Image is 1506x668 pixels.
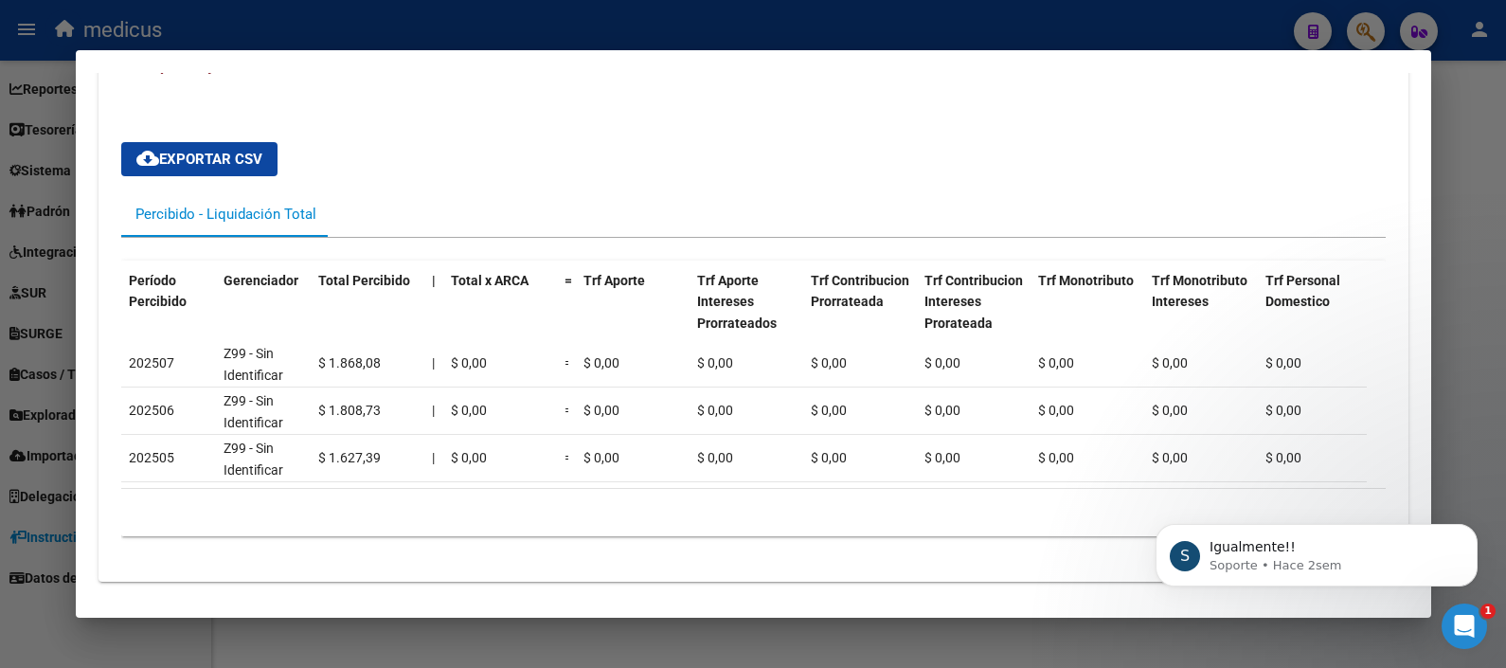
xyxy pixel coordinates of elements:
[224,441,283,478] span: Z99 - Sin Identificar
[583,450,619,465] span: $ 0,00
[1265,450,1301,465] span: $ 0,00
[583,273,645,288] span: Trf Aporte
[917,261,1031,366] datatable-header-cell: Trf Contribucion Intereses Prorateada
[129,273,187,310] span: Período Percibido
[90,523,105,538] button: Adjuntar un archivo
[29,523,45,538] button: Selector de emoji
[129,355,174,370] span: 202507
[318,273,410,288] span: Total Percibido
[811,355,847,370] span: $ 0,00
[1152,403,1188,418] span: $ 0,00
[1442,604,1487,649] iframe: Intercom live chat
[15,458,311,517] div: Cualquier otra consulta quedo a disposición.
[1038,355,1074,370] span: $ 0,00
[318,355,381,370] span: $ 1.868,08
[451,450,487,465] span: $ 0,00
[331,8,367,44] button: Inicio
[318,450,381,465] span: $ 1.627,39
[1265,273,1340,310] span: Trf Personal Domestico
[451,355,487,370] span: $ 0,00
[576,261,690,366] datatable-header-cell: Trf Aporte
[99,97,1408,582] div: Aportes y Contribuciones del Afiliado: 20042702553
[216,261,311,366] datatable-header-cell: Gerenciador
[12,8,48,44] button: go back
[1480,604,1496,619] span: 1
[811,450,847,465] span: $ 0,00
[15,340,364,458] div: Ludmila dice…
[1127,484,1506,617] iframe: Intercom notifications mensaje
[924,355,960,370] span: $ 0,00
[565,273,572,288] span: =
[1265,403,1301,418] span: $ 0,00
[30,469,296,506] div: Cualquier otra consulta quedo a disposición.
[213,296,349,315] div: QUE ES ESE APORTE
[583,355,619,370] span: $ 0,00
[565,355,572,370] span: =
[1031,261,1144,366] datatable-header-cell: Trf Monotributo
[697,403,733,418] span: $ 0,00
[318,403,381,418] span: $ 1.808,73
[1038,450,1074,465] span: $ 0,00
[60,523,75,538] button: Selector de gif
[1038,273,1134,288] span: Trf Monotributo
[92,18,115,32] h1: Fin
[432,403,435,418] span: |
[924,450,960,465] span: $ 0,00
[135,204,316,225] div: Percibido - Liquidación Total
[451,403,487,418] span: $ 0,00
[121,261,216,366] datatable-header-cell: Período Percibido
[565,450,572,465] span: =
[198,284,364,326] div: QUE ES ESE APORTE
[325,515,355,546] button: Enviar un mensaje…
[432,450,435,465] span: |
[15,241,364,284] div: Paola dice…
[1152,355,1188,370] span: $ 0,00
[697,273,777,332] span: Trf Aporte Intereses Prorrateados
[121,142,278,176] button: Exportar CSV
[924,273,1023,332] span: Trf Contribucion Intereses Prorateada
[811,273,909,310] span: Trf Contribucion Prorrateada
[224,393,283,430] span: Z99 - Sin Identificar
[432,355,435,370] span: |
[15,284,364,341] div: Paola dice…
[1265,355,1301,370] span: $ 0,00
[15,106,364,241] div: Paola dice…
[557,261,576,366] datatable-header-cell: =
[311,261,424,366] datatable-header-cell: Total Percibido
[204,241,364,282] div: EN DISCAPCITADOS
[136,151,262,168] span: Exportar CSV
[150,57,505,75] span: Aportes y Contribuciones del Afiliado: 20042702553
[54,10,84,41] img: Profile image for Fin
[219,252,349,271] div: EN DISCAPCITADOS
[1258,261,1372,366] datatable-header-cell: Trf Personal Domestico
[443,261,557,366] datatable-header-cell: Total x ARCA
[803,261,917,366] datatable-header-cell: Trf Contribucion Prorrateada
[224,273,298,288] span: Gerenciador
[129,403,174,418] span: 202506
[451,273,529,288] span: Total x ARCA
[432,273,436,288] span: |
[424,261,443,366] datatable-header-cell: |
[15,458,364,551] div: Ludmila dice…
[1038,403,1074,418] span: $ 0,00
[697,355,733,370] span: $ 0,00
[565,403,572,418] span: =
[924,403,960,418] span: $ 0,00
[697,450,733,465] span: $ 0,00
[583,403,619,418] span: $ 0,00
[1152,450,1188,465] span: $ 0,00
[30,352,296,444] div: La plata tiene que ver con el liquidador del sistema que está haciendo la división de los subsidi...
[15,340,311,456] div: La plata tiene que ver con el liquidador del sistema que está haciendo la división de los subsidi...
[136,147,159,170] mat-icon: cloud_download
[129,450,174,465] span: 202505
[224,346,283,383] span: Z99 - Sin Identificar
[690,261,803,366] datatable-header-cell: Trf Aporte Intereses Prorrateados
[1144,261,1258,366] datatable-header-cell: Trf Monotributo Intereses
[811,403,847,418] span: $ 0,00
[16,483,363,515] textarea: Escribe un mensaje...
[1152,273,1247,310] span: Trf Monotributo Intereses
